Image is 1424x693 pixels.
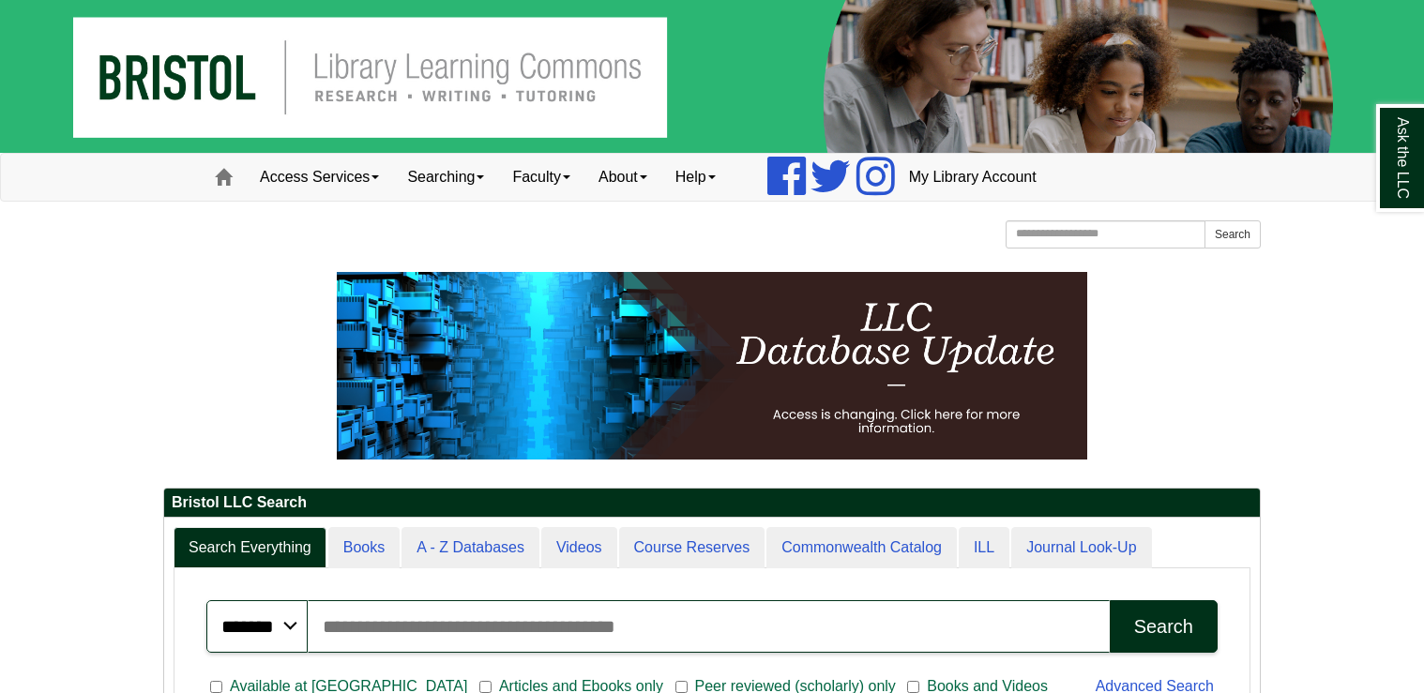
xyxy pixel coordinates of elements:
[1110,600,1218,653] button: Search
[164,489,1260,518] h2: Bristol LLC Search
[584,154,661,201] a: About
[661,154,730,201] a: Help
[1204,220,1261,249] button: Search
[619,527,765,569] a: Course Reserves
[246,154,393,201] a: Access Services
[1011,527,1151,569] a: Journal Look-Up
[1134,616,1193,638] div: Search
[174,527,326,569] a: Search Everything
[401,527,539,569] a: A - Z Databases
[337,272,1087,459] img: HTML tutorial
[541,527,617,569] a: Videos
[498,154,584,201] a: Faculty
[766,527,957,569] a: Commonwealth Catalog
[393,154,498,201] a: Searching
[959,527,1009,569] a: ILL
[328,527,400,569] a: Books
[895,154,1051,201] a: My Library Account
